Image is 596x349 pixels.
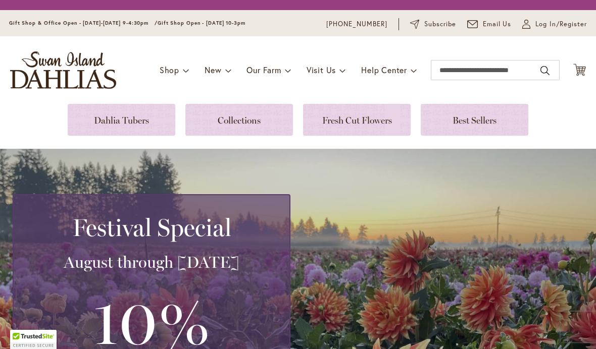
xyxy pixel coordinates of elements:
[160,65,179,75] span: Shop
[326,19,387,29] a: [PHONE_NUMBER]
[361,65,407,75] span: Help Center
[535,19,587,29] span: Log In/Register
[522,19,587,29] a: Log In/Register
[483,19,512,29] span: Email Us
[26,213,277,242] h2: Festival Special
[246,65,281,75] span: Our Farm
[424,19,456,29] span: Subscribe
[410,19,456,29] a: Subscribe
[10,51,116,89] a: store logo
[307,65,336,75] span: Visit Us
[540,63,550,79] button: Search
[9,20,158,26] span: Gift Shop & Office Open - [DATE]-[DATE] 9-4:30pm /
[26,252,277,272] h3: August through [DATE]
[205,65,221,75] span: New
[467,19,512,29] a: Email Us
[158,20,245,26] span: Gift Shop Open - [DATE] 10-3pm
